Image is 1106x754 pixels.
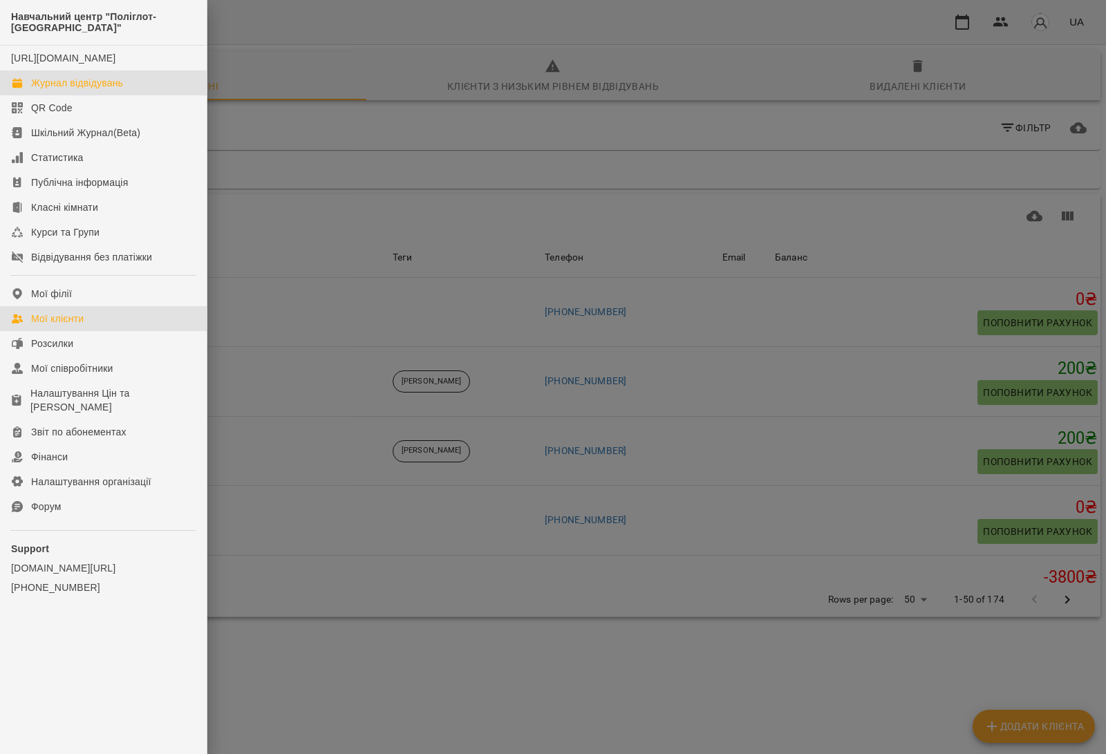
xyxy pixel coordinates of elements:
div: Класні кімнати [31,200,98,214]
div: Статистика [31,151,84,164]
div: Журнал відвідувань [31,76,123,90]
div: QR Code [31,101,73,115]
p: Support [11,542,196,556]
div: Звіт по абонементах [31,425,126,439]
div: Налаштування Цін та [PERSON_NAME] [30,386,196,414]
div: Відвідування без платіжки [31,250,152,264]
div: Публічна інформація [31,176,128,189]
div: Фінанси [31,450,68,464]
div: Розсилки [31,337,73,350]
a: [PHONE_NUMBER] [11,581,196,594]
div: Мої співробітники [31,361,113,375]
a: [DOMAIN_NAME][URL] [11,561,196,575]
div: Курси та Групи [31,225,100,239]
div: Налаштування організації [31,475,151,489]
div: Мої клієнти [31,312,84,326]
div: Мої філії [31,287,72,301]
div: Форум [31,500,62,513]
div: Шкільний Журнал(Beta) [31,126,140,140]
a: [URL][DOMAIN_NAME] [11,53,115,64]
span: Навчальний центр "Поліглот-[GEOGRAPHIC_DATA]" [11,11,196,34]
